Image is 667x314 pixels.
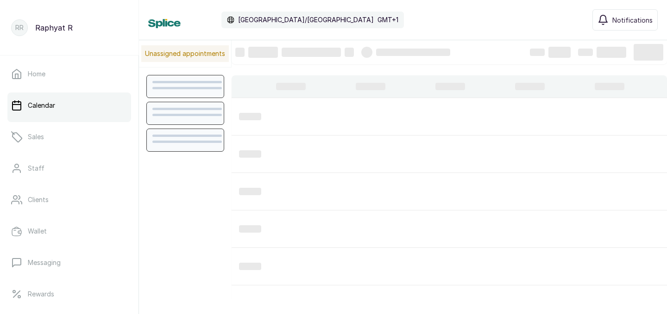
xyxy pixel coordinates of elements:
[7,281,131,307] a: Rewards
[28,195,49,204] p: Clients
[7,92,131,118] a: Calendar
[35,22,73,33] p: Raphyat R
[238,15,374,25] p: [GEOGRAPHIC_DATA]/[GEOGRAPHIC_DATA]
[7,155,131,181] a: Staff
[28,101,55,110] p: Calendar
[7,250,131,276] a: Messaging
[612,15,653,25] span: Notifications
[28,164,44,173] p: Staff
[28,289,54,299] p: Rewards
[28,132,44,142] p: Sales
[15,23,24,32] p: RR
[28,69,45,79] p: Home
[141,45,229,62] p: Unassigned appointments
[7,187,131,213] a: Clients
[28,227,47,236] p: Wallet
[378,15,398,25] p: GMT+1
[7,218,131,244] a: Wallet
[7,61,131,87] a: Home
[592,9,658,31] button: Notifications
[7,124,131,150] a: Sales
[28,258,61,267] p: Messaging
